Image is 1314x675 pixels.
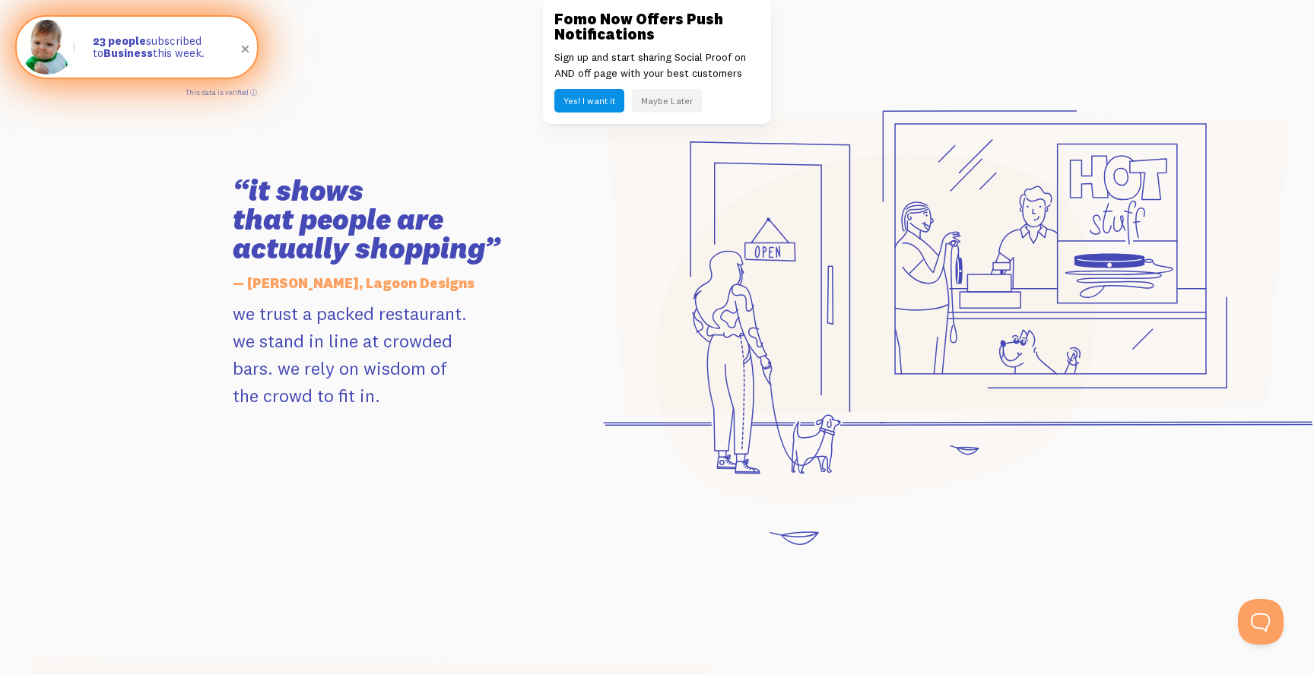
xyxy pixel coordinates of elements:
[632,89,702,112] button: Maybe Later
[233,299,576,409] p: we trust a packed restaurant. we stand in line at crowded bars. we rely on wisdom of the crowd to...
[93,35,242,60] p: subscribed to this week.
[233,176,576,263] h3: “it shows that people are actually shopping”
[554,49,760,81] p: Sign up and start sharing Social Proof on AND off page with your best customers
[103,46,153,60] strong: Business
[233,268,576,299] h5: — [PERSON_NAME], Lagoon Designs
[554,89,624,112] button: Yes! I want it
[93,33,146,48] strong: 23 people
[1238,599,1284,645] iframe: Help Scout Beacon - Open
[20,20,75,74] img: Fomo
[186,88,257,97] a: This data is verified ⓘ
[554,11,760,42] h3: Fomo Now Offers Push Notifications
